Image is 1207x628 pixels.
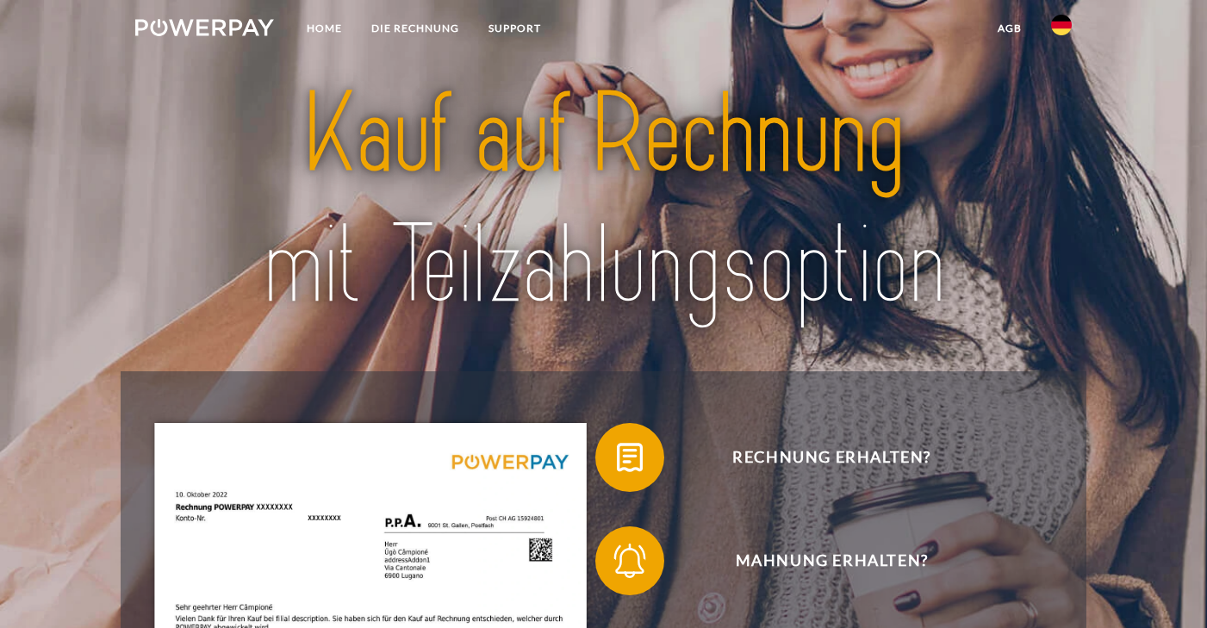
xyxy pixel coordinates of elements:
[182,63,1026,338] img: title-powerpay_de.svg
[357,13,474,44] a: DIE RECHNUNG
[608,436,651,479] img: qb_bill.svg
[620,526,1042,595] span: Mahnung erhalten?
[608,539,651,582] img: qb_bell.svg
[135,19,274,36] img: logo-powerpay-white.svg
[983,13,1036,44] a: agb
[595,526,1043,595] button: Mahnung erhalten?
[595,423,1043,492] button: Rechnung erhalten?
[1051,15,1072,35] img: de
[620,423,1042,492] span: Rechnung erhalten?
[474,13,556,44] a: SUPPORT
[292,13,357,44] a: Home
